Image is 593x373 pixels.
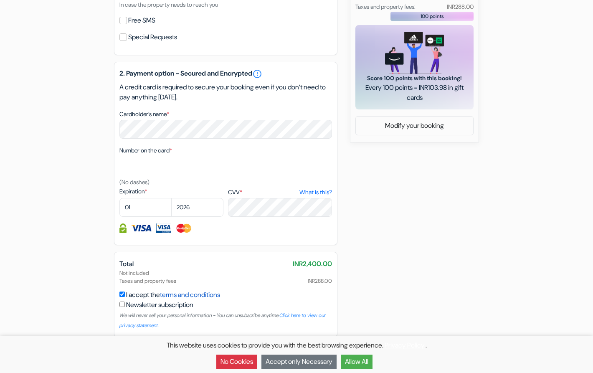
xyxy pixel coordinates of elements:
[119,1,218,8] small: In case the property needs to reach you
[175,223,193,233] img: Master Card
[216,355,257,369] button: No Cookies
[119,146,172,155] label: Number on the card
[119,223,127,233] img: Credit card information fully secured and encrypted
[126,300,193,310] label: Newsletter subscription
[119,178,150,186] small: (No dashes)
[385,32,444,74] img: gift_card_hero_new.png
[119,69,332,79] h5: 2. Payment option - Secured and Encrypted
[160,290,220,299] a: terms and conditions
[119,187,223,196] label: Expiration
[119,259,134,268] span: Total
[119,82,332,102] p: A credit card is required to secure your booking even if you don’t need to pay anything [DATE].
[365,83,464,103] span: Every 100 points = INR103.98 in gift cards
[341,355,373,369] button: Allow All
[119,312,326,329] small: We will never sell your personal information - You can unsubscribe anytime.
[252,69,262,79] a: error_outline
[356,118,473,134] a: Modify your booking
[119,110,169,119] label: Cardholder’s name
[156,223,171,233] img: Visa Electron
[308,277,332,285] span: INR288.00
[228,188,332,197] label: CVV
[421,13,444,20] span: 100 points
[365,74,464,83] span: Score 100 points with this booking!
[293,259,332,269] span: INR2,400.00
[119,269,332,285] div: Not included Taxes and property fees
[385,341,426,350] a: Privacy Policy.
[447,3,474,10] small: INR288.00
[131,223,152,233] img: Visa
[128,15,155,26] label: Free SMS
[126,290,220,300] label: I accept the
[4,340,589,350] p: This website uses cookies to provide you with the best browsing experience. .
[128,31,177,43] label: Special Requests
[355,3,416,10] small: Taxes and property fees:
[261,355,337,369] button: Accept only Necessary
[299,188,332,197] a: What is this?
